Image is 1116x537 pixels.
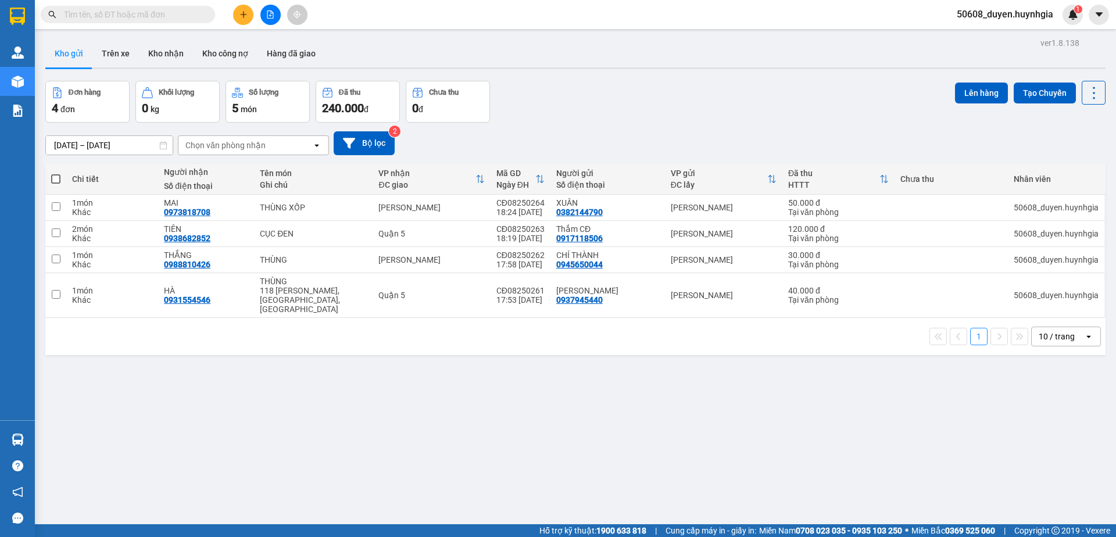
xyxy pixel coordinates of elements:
div: THÙNG XỐP [260,203,367,212]
div: CHÍ THÀNH [556,250,659,260]
div: MAI [164,198,248,207]
div: Ghi chú [260,180,367,189]
div: 1 món [72,286,152,295]
svg: open [312,141,321,150]
div: 50608_duyen.huynhgia [1014,203,1099,212]
input: Tìm tên, số ĐT hoặc mã đơn [64,8,201,21]
div: ĐC lấy [671,180,767,189]
div: 50608_duyen.huynhgia [1014,255,1099,264]
div: 1 món [72,198,152,207]
button: Số lượng5món [226,81,310,123]
strong: 0369 525 060 [945,526,995,535]
div: 2 món [72,224,152,234]
div: Tại văn phòng [788,207,889,217]
strong: 1900 633 818 [596,526,646,535]
img: warehouse-icon [12,76,24,88]
div: Chi tiết [72,174,152,184]
span: đ [364,105,369,114]
div: 50608_duyen.huynhgia [1014,291,1099,300]
div: CỤC ĐEN [260,229,367,238]
span: Miền Bắc [911,524,995,537]
div: 0973818708 [164,207,210,217]
span: notification [12,486,23,497]
div: Ngày ĐH [496,180,535,189]
button: Khối lượng0kg [135,81,220,123]
div: [PERSON_NAME] [671,229,777,238]
div: XUÂN [556,198,659,207]
img: logo-vxr [10,8,25,25]
div: 1 món [72,250,152,260]
span: Miền Nam [759,524,902,537]
span: file-add [266,10,274,19]
th: Toggle SortBy [665,164,782,195]
button: Chưa thu0đ [406,81,490,123]
button: Tạo Chuyến [1014,83,1076,103]
button: Hàng đã giao [257,40,325,67]
button: plus [233,5,253,25]
button: Trên xe [92,40,139,67]
div: 0945650044 [556,260,603,269]
div: 50608_duyen.huynhgia [1014,229,1099,238]
span: 1 [1076,5,1080,13]
th: Toggle SortBy [782,164,895,195]
span: 5 [232,101,238,115]
div: Đơn hàng [69,88,101,96]
button: Bộ lọc [334,131,395,155]
th: Toggle SortBy [373,164,490,195]
div: 0988810426 [164,260,210,269]
div: Khác [72,207,152,217]
span: món [241,105,257,114]
div: [PERSON_NAME] [671,291,777,300]
span: Hỗ trợ kỹ thuật: [539,524,646,537]
div: CĐ08250262 [496,250,545,260]
div: 0938682852 [164,234,210,243]
div: 120.000 đ [788,224,889,234]
span: 0 [142,101,148,115]
div: 30.000 đ [788,250,889,260]
span: 0 [412,101,419,115]
div: [PERSON_NAME] [671,255,777,264]
img: warehouse-icon [12,434,24,446]
span: search [48,10,56,19]
span: ⚪️ [905,528,908,533]
button: caret-down [1089,5,1109,25]
button: Kho nhận [139,40,193,67]
div: Mã GD [496,169,535,178]
button: Kho công nợ [193,40,257,67]
span: kg [151,105,159,114]
button: 1 [970,328,988,345]
span: Cung cấp máy in - giấy in: [666,524,756,537]
div: Quận 5 [378,229,484,238]
span: | [655,524,657,537]
button: Đơn hàng4đơn [45,81,130,123]
span: message [12,513,23,524]
div: ver 1.8.138 [1040,37,1079,49]
div: Khối lượng [159,88,194,96]
div: ĐC giao [378,180,475,189]
span: question-circle [12,460,23,471]
div: Khác [72,295,152,305]
span: plus [239,10,248,19]
div: THÙNG [260,255,367,264]
div: 40.000 đ [788,286,889,295]
div: Đã thu [788,169,879,178]
div: TIÊN [164,224,248,234]
span: | [1004,524,1006,537]
div: 0917118506 [556,234,603,243]
span: 50608_duyen.huynhgia [947,7,1063,22]
div: 0931554546 [164,295,210,305]
div: Đã thu [339,88,360,96]
div: 0382144790 [556,207,603,217]
button: Đã thu240.000đ [316,81,400,123]
div: 18:19 [DATE] [496,234,545,243]
div: CĐ08250263 [496,224,545,234]
div: [PERSON_NAME] [378,255,484,264]
div: VP nhận [378,169,475,178]
div: THẮNG [164,250,248,260]
button: Lên hàng [955,83,1008,103]
div: Thắm CĐ [556,224,659,234]
div: CĐ08250264 [496,198,545,207]
div: THÙNG [260,277,367,286]
button: aim [287,5,307,25]
div: Chưa thu [429,88,459,96]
